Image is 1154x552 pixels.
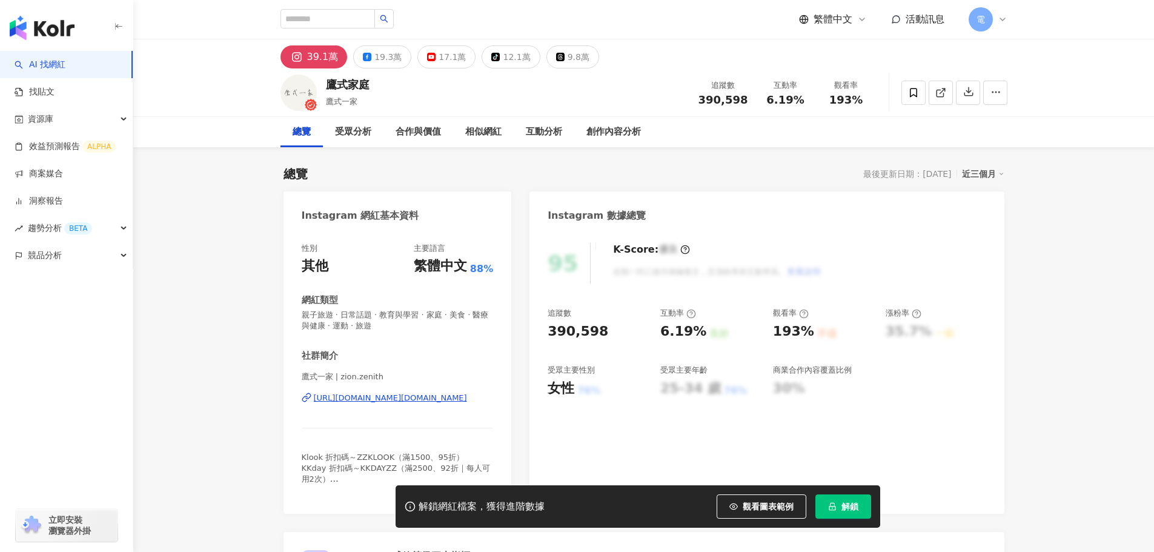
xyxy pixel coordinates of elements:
div: 性別 [302,243,317,254]
span: 繁體中文 [814,13,852,26]
button: 9.8萬 [546,45,599,68]
div: 漲粉率 [886,308,921,319]
div: 受眾分析 [335,125,371,139]
a: 商案媒合 [15,168,63,180]
div: 商業合作內容覆蓋比例 [773,365,852,376]
div: Instagram 數據總覽 [548,209,646,222]
img: chrome extension [19,516,43,535]
div: 互動率 [763,79,809,91]
span: 立即安裝 瀏覽器外掛 [48,514,91,536]
div: 觀看率 [823,79,869,91]
span: 鷹式一家 | zion.zenith [302,371,494,382]
a: chrome extension立即安裝 瀏覽器外掛 [16,509,118,542]
img: logo [10,16,75,40]
span: 親子旅遊 · 日常話題 · 教育與學習 · 家庭 · 美食 · 醫療與健康 · 運動 · 旅遊 [302,310,494,331]
div: 女性 [548,379,574,398]
div: 互動率 [660,308,696,319]
button: 12.1萬 [482,45,540,68]
div: 網紅類型 [302,294,338,307]
button: 19.3萬 [353,45,411,68]
div: 近三個月 [962,166,1004,182]
span: 鷹式一家 [326,97,357,106]
span: search [380,15,388,23]
div: K-Score : [613,243,690,256]
span: Klook 折扣碼～ZZKLOOK（滿1500、95折） KKday 折扣碼～KKDAYZZ（滿2500、92折｜每人可用2次） 👇🏻👇🏻團購連結在此👇🏻👇🏻 [302,453,490,495]
span: 競品分析 [28,242,62,269]
div: BETA [64,222,92,234]
div: 390,598 [548,322,608,341]
span: 88% [470,262,493,276]
div: 追蹤數 [548,308,571,319]
span: 6.19% [766,94,804,106]
div: 互動分析 [526,125,562,139]
div: 解鎖網紅檔案，獲得進階數據 [419,500,545,513]
span: 解鎖 [841,502,858,511]
div: 總覽 [293,125,311,139]
span: 電 [977,13,985,26]
a: 效益預測報告ALPHA [15,141,116,153]
div: 創作內容分析 [586,125,641,139]
a: searchAI 找網紅 [15,59,65,71]
button: 觀看圖表範例 [717,494,806,519]
button: 17.1萬 [417,45,476,68]
div: 鷹式家庭 [326,77,370,92]
span: lock [828,502,837,511]
div: [URL][DOMAIN_NAME][DOMAIN_NAME] [314,393,467,404]
span: 觀看圖表範例 [743,502,794,511]
div: 受眾主要性別 [548,365,595,376]
div: 12.1萬 [503,48,530,65]
span: 193% [829,94,863,106]
div: 其他 [302,257,328,276]
a: [URL][DOMAIN_NAME][DOMAIN_NAME] [302,393,494,404]
span: 資源庫 [28,105,53,133]
a: 洞察報告 [15,195,63,207]
div: 6.19% [660,322,706,341]
a: 找貼文 [15,86,55,98]
span: rise [15,224,23,233]
div: 社群簡介 [302,350,338,362]
div: 19.3萬 [374,48,402,65]
div: 最後更新日期：[DATE] [863,169,951,179]
div: 合作與價值 [396,125,441,139]
button: 解鎖 [815,494,871,519]
span: 趨勢分析 [28,214,92,242]
div: 追蹤數 [698,79,748,91]
div: 193% [773,322,814,341]
div: 總覽 [284,165,308,182]
img: KOL Avatar [280,75,317,111]
div: 觀看率 [773,308,809,319]
div: 相似網紅 [465,125,502,139]
div: 17.1萬 [439,48,466,65]
button: 39.1萬 [280,45,348,68]
div: 受眾主要年齡 [660,365,708,376]
span: 活動訊息 [906,13,944,25]
span: 390,598 [698,93,748,106]
div: 39.1萬 [307,48,339,65]
div: 主要語言 [414,243,445,254]
div: Instagram 網紅基本資料 [302,209,419,222]
div: 繁體中文 [414,257,467,276]
div: 9.8萬 [568,48,589,65]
